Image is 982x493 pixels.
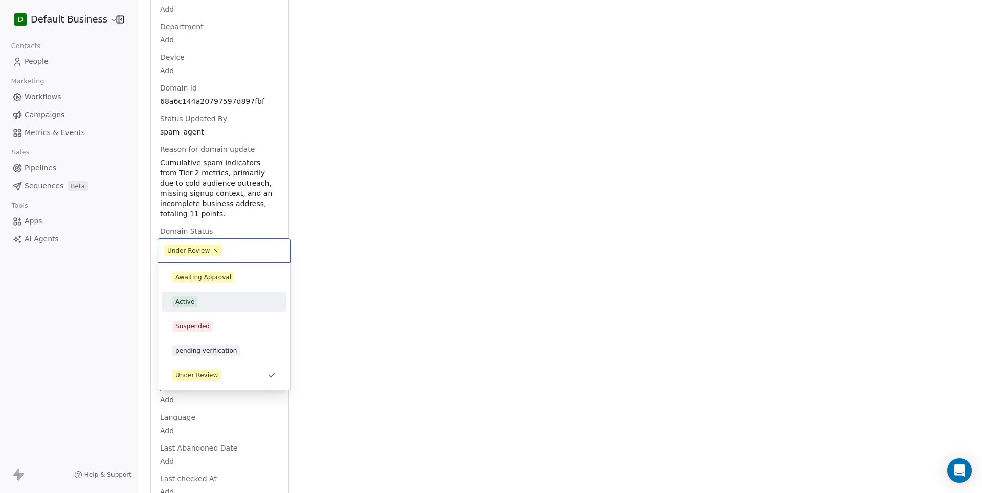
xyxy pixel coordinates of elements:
div: pending verification [175,346,237,355]
div: Suggestions [162,267,286,386]
div: Active [175,297,194,306]
div: Suspended [175,322,210,331]
div: Under Review [175,371,218,380]
div: Awaiting Approval [175,273,231,282]
div: Under Review [167,246,210,255]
